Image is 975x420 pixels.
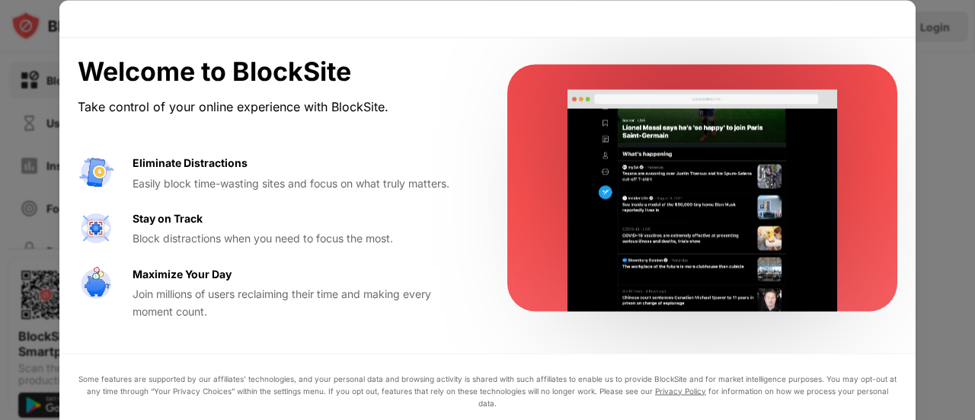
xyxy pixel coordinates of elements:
div: Block distractions when you need to focus the most. [133,230,471,247]
div: Eliminate Distractions [133,155,248,172]
div: Easily block time-wasting sites and focus on what truly matters. [133,175,471,191]
div: Join millions of users reclaiming their time and making every moment count. [133,286,471,320]
img: value-focus.svg [78,210,114,246]
a: Privacy Policy [655,386,706,395]
div: Take control of your online experience with BlockSite. [78,96,471,118]
div: Welcome to BlockSite [78,56,471,87]
div: Stay on Track [133,210,203,226]
div: Maximize Your Day [133,265,232,282]
div: Some features are supported by our affiliates’ technologies, and your personal data and browsing ... [78,372,897,409]
img: value-safe-time.svg [78,265,114,302]
img: value-avoid-distractions.svg [78,155,114,191]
